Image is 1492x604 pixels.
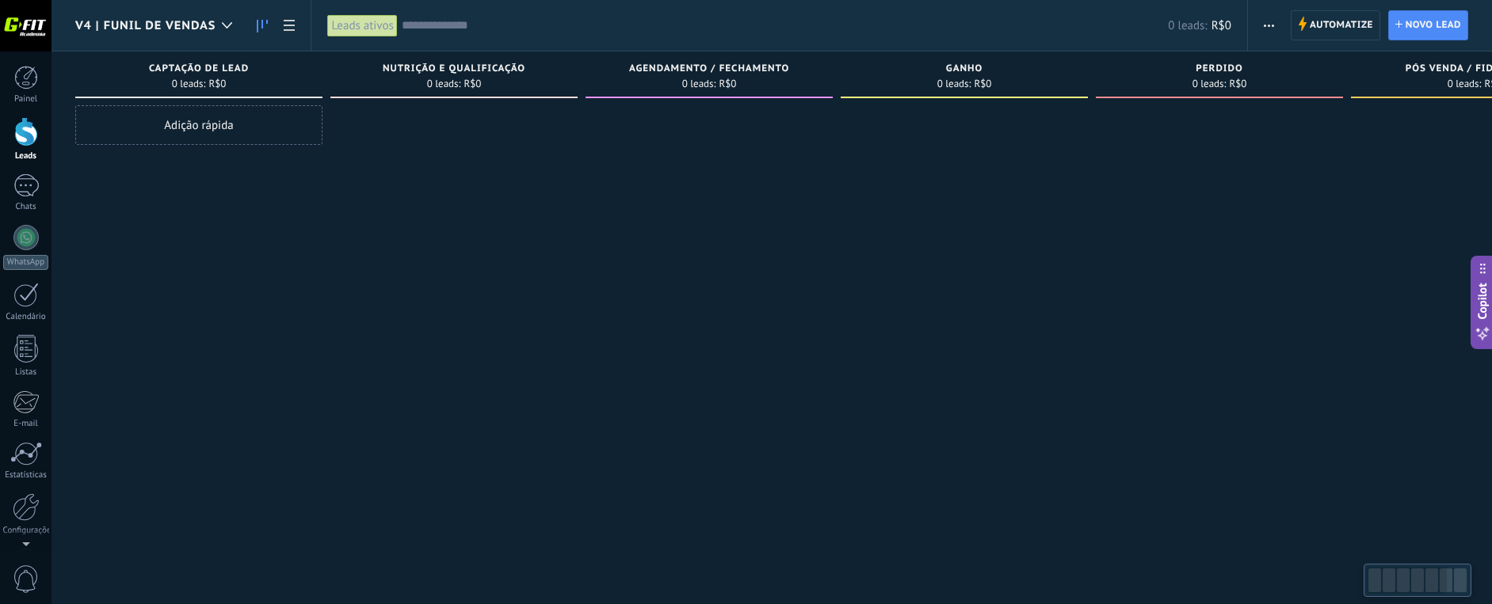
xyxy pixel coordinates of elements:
span: Automatize [1310,11,1373,40]
button: Mais [1257,10,1280,40]
a: Automatize [1291,10,1380,40]
span: 0 leads: [937,79,971,89]
span: 0 leads: [682,79,716,89]
span: 0 leads: [1448,79,1482,89]
div: AGENDAMENTO / FECHAMENTO [593,63,825,77]
div: GANHO [849,63,1080,77]
div: CAPTAÇÃO DE LEAD [83,63,315,77]
div: Leads ativos [327,14,397,37]
div: Adição rápida [75,105,322,145]
div: NUTRIÇÃO E QUALIFICAÇÃO [338,63,570,77]
span: R$0 [1229,79,1246,89]
div: PERDIDO [1104,63,1335,77]
span: NUTRIÇÃO E QUALIFICAÇÃO [383,63,525,74]
span: 0 leads: [1168,18,1207,33]
span: R$0 [208,79,226,89]
div: Estatísticas [3,470,49,481]
span: AGENDAMENTO / FECHAMENTO [629,63,789,74]
a: Lista [276,10,303,41]
div: E-mail [3,419,49,429]
span: 0 leads: [427,79,461,89]
span: GANHO [946,63,983,74]
span: Novo lead [1406,11,1461,40]
span: R$0 [464,79,481,89]
a: Leads [249,10,276,41]
span: 0 leads: [1192,79,1227,89]
div: Listas [3,367,49,378]
div: Configurações [3,526,49,536]
span: Copilot [1475,283,1490,319]
span: PERDIDO [1196,63,1242,74]
div: Painel [3,94,49,104]
span: CAPTAÇÃO DE LEAD [149,63,249,74]
div: Calendário [3,312,49,322]
span: R$0 [719,79,736,89]
span: R$0 [974,79,991,89]
div: Leads [3,151,49,161]
span: 0 leads: [172,79,206,89]
a: Novo lead [1388,10,1468,40]
div: Chats [3,202,49,212]
span: V4 | Funil de vendas [75,18,216,33]
span: R$0 [1212,18,1231,33]
div: WhatsApp [3,255,48,270]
